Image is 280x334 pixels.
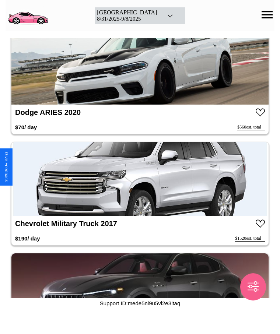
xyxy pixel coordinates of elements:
[15,108,81,116] a: Dodge ARIES 2020
[15,219,117,228] a: Chevrolet Military Truck 2017
[237,124,265,130] div: $ 560 est. total
[235,236,265,242] div: $ 1520 est. total
[6,4,50,26] img: logo
[97,16,157,22] div: 8 / 31 / 2025 - 9 / 8 / 2025
[100,298,181,308] p: Support ID: mede5ni9u5vl2e3itaq
[97,9,157,16] div: [GEOGRAPHIC_DATA]
[15,232,40,245] h3: $ 190 / day
[15,120,37,134] h3: $ 70 / day
[4,152,9,182] div: Give Feedback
